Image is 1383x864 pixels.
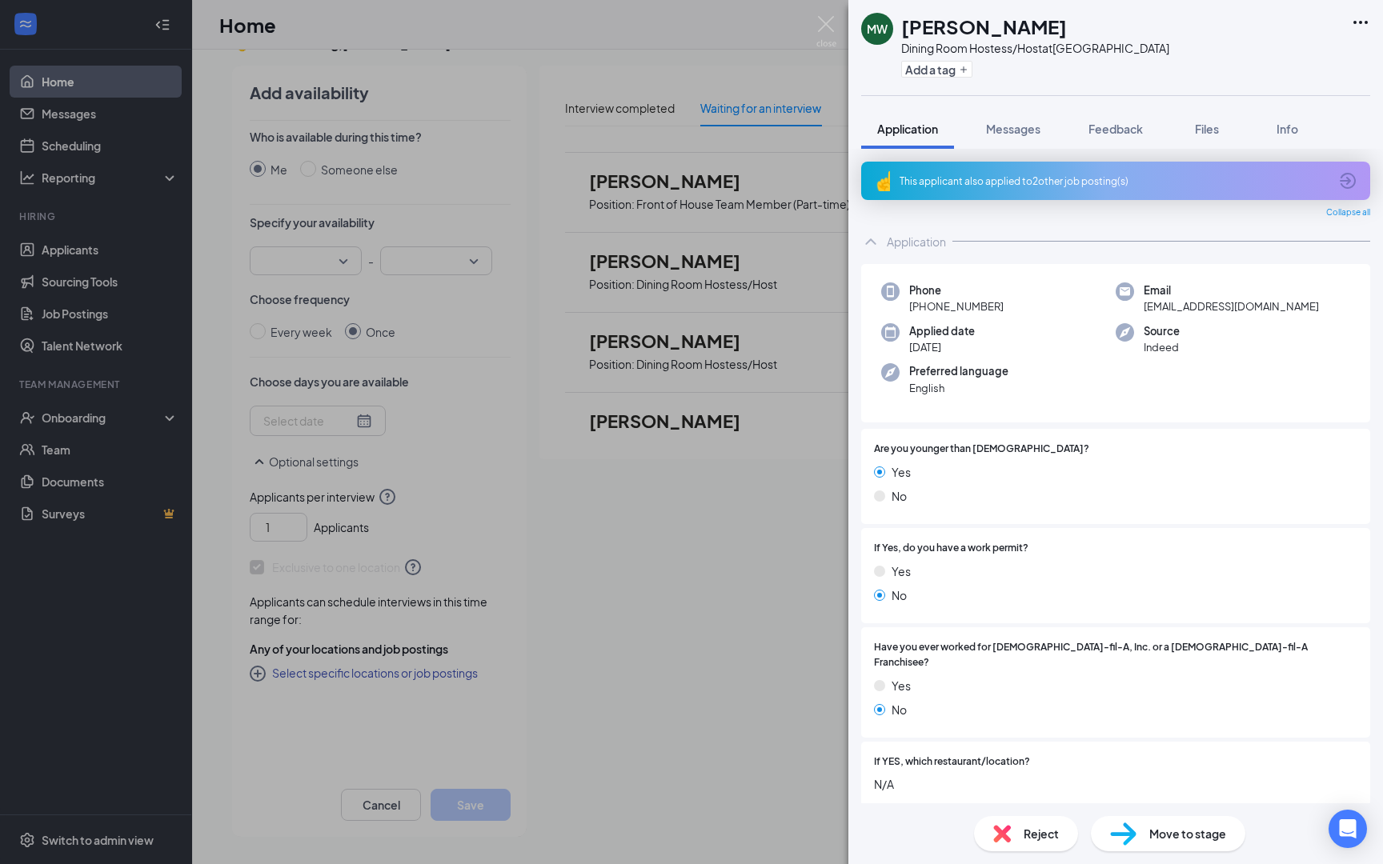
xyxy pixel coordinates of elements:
span: Info [1277,122,1298,136]
span: Feedback [1088,122,1143,136]
span: Are you younger than [DEMOGRAPHIC_DATA]? [874,442,1089,457]
span: Email [1144,282,1319,298]
button: PlusAdd a tag [901,61,972,78]
span: Phone [909,282,1004,298]
span: No [892,586,907,604]
span: Applied date [909,323,975,339]
h1: [PERSON_NAME] [901,13,1067,40]
svg: Ellipses [1351,13,1370,32]
svg: Plus [959,65,968,74]
span: Reject [1024,825,1059,842]
div: MW [867,21,888,37]
div: Open Intercom Messenger [1329,810,1367,848]
span: English [909,380,1008,396]
span: If Yes, do you have a work permit? [874,541,1028,556]
span: No [892,701,907,718]
span: Source [1144,323,1180,339]
span: Files [1195,122,1219,136]
span: Messages [986,122,1040,136]
div: Application [887,234,946,250]
span: Yes [892,677,911,694]
span: Yes [892,562,911,580]
span: Move to stage [1149,825,1226,842]
span: Have you ever worked for [DEMOGRAPHIC_DATA]-fil-A, Inc. or a [DEMOGRAPHIC_DATA]-fil-A Franchisee? [874,640,1357,670]
span: No [892,487,907,505]
span: [EMAIL_ADDRESS][DOMAIN_NAME] [1144,298,1319,314]
div: This applicant also applied to 2 other job posting(s) [900,174,1329,188]
span: Application [877,122,938,136]
span: Indeed [1144,339,1180,355]
svg: ChevronUp [861,232,880,251]
span: Preferred language [909,363,1008,379]
span: Collapse all [1326,206,1370,219]
span: If YES, which restaurant/location? [874,754,1030,770]
span: Yes [892,463,911,481]
span: [PHONE_NUMBER] [909,298,1004,314]
svg: ArrowCircle [1338,171,1357,190]
span: [DATE] [909,339,975,355]
div: Dining Room Hostess/Host at [GEOGRAPHIC_DATA] [901,40,1169,56]
span: N/A [874,775,1357,793]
